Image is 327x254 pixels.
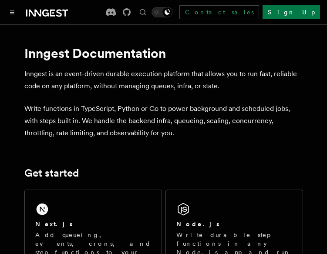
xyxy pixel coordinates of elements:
button: Find something... [138,7,148,17]
p: Inngest is an event-driven durable execution platform that allows you to run fast, reliable code ... [24,68,303,92]
button: Toggle dark mode [152,7,172,17]
h2: Node.js [176,220,219,228]
a: Contact sales [179,5,259,19]
button: Toggle navigation [7,7,17,17]
a: Get started [24,167,79,179]
h1: Inngest Documentation [24,45,303,61]
a: Sign Up [263,5,320,19]
h2: Next.js [35,220,73,228]
p: Write functions in TypeScript, Python or Go to power background and scheduled jobs, with steps bu... [24,103,303,139]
